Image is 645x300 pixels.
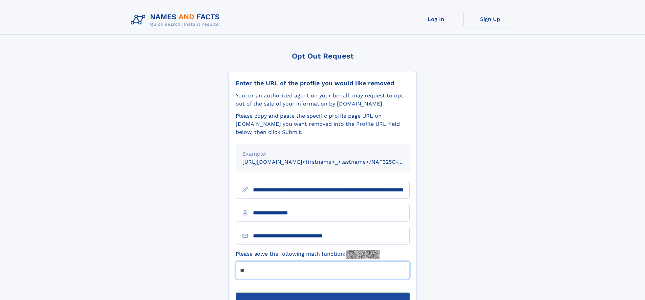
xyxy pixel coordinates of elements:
[463,11,517,27] a: Sign Up
[242,159,423,165] small: [URL][DOMAIN_NAME]<firstname>_<lastname>/NAF325G-xxxxxxxx
[242,150,403,158] div: Example:
[236,92,410,108] div: You, or an authorized agent on your behalf, may request to opt-out of the sale of your informatio...
[409,11,463,27] a: Log In
[236,250,380,259] label: Please solve the following math function:
[229,52,417,60] div: Opt Out Request
[236,112,410,136] div: Please copy and paste the specific profile page URL on [DOMAIN_NAME] you want removed into the Pr...
[128,11,225,29] img: Logo Names and Facts
[236,79,410,87] div: Enter the URL of the profile you would like removed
